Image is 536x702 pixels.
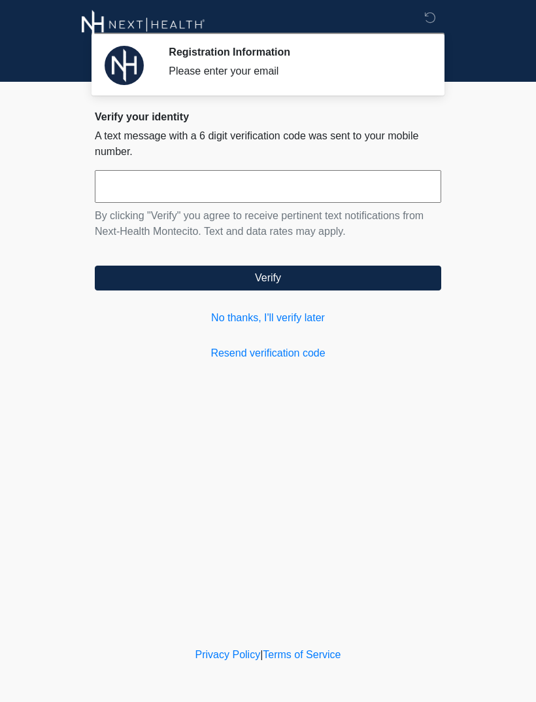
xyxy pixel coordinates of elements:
img: Next-Health Montecito Logo [82,10,205,39]
h2: Verify your identity [95,111,441,123]
h2: Registration Information [169,46,422,58]
button: Verify [95,266,441,290]
div: Please enter your email [169,63,422,79]
a: Resend verification code [95,345,441,361]
p: By clicking "Verify" you agree to receive pertinent text notifications from Next-Health Montecito... [95,208,441,239]
a: Terms of Service [263,649,341,660]
a: | [260,649,263,660]
p: A text message with a 6 digit verification code was sent to your mobile number. [95,128,441,160]
img: Agent Avatar [105,46,144,85]
a: Privacy Policy [195,649,261,660]
a: No thanks, I'll verify later [95,310,441,326]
